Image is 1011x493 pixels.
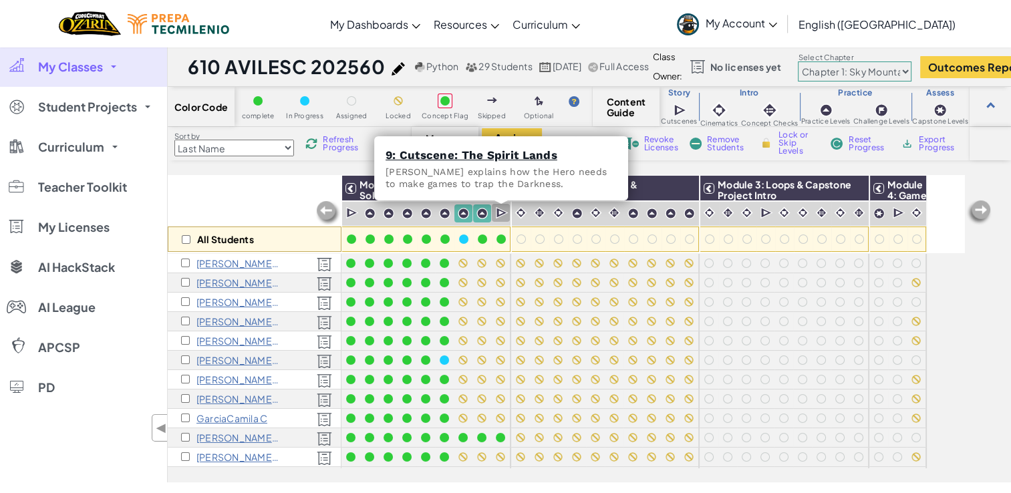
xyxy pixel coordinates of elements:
[196,374,280,385] p: Patricio Resendiz Montoya A
[174,102,228,112] span: Color Code
[853,118,909,125] span: Challenge Levels
[800,88,911,98] h3: Practice
[901,138,913,150] img: IconArchive.svg
[346,206,359,220] img: IconCutscene.svg
[801,118,850,125] span: Practice Levels
[893,206,905,220] img: IconCutscene.svg
[707,136,747,152] span: Remove Students
[653,47,682,86] div: Class Owner:
[323,6,427,42] a: My Dashboards
[552,206,565,219] img: IconCinematic.svg
[317,354,332,369] img: Licensed
[386,166,617,190] p: [PERSON_NAME] explains how the Hero needs to make games to trap the Darkness.
[515,206,527,219] img: IconCinematic.svg
[196,297,280,307] p: Ana Victoria Ruiz Lopez A
[128,14,229,34] img: Tecmilenio logo
[317,432,332,446] img: Licensed
[196,316,280,327] p: Andres Cuevas Corona A
[465,62,477,72] img: MultipleUsers.png
[778,131,818,155] span: Lock or Skip Levels
[174,131,294,142] label: Sort by
[386,112,410,120] span: Locked
[569,96,579,107] img: IconHint.svg
[196,413,267,424] p: GarciaCamila C
[317,315,332,330] img: Licensed
[853,206,865,219] img: IconInteractive.svg
[315,200,341,226] img: Arrow_Left_Inactive.png
[422,112,468,120] span: Concept Flag
[317,335,332,349] img: Licensed
[740,206,753,219] img: IconCinematic.svg
[242,112,275,120] span: complete
[674,103,688,118] img: IconCutscene.svg
[661,118,697,125] span: Cutscenes
[778,206,790,219] img: IconCinematic.svg
[700,120,738,127] span: Cinematics
[392,62,405,75] img: iconPencil.svg
[196,393,280,404] p: Marlene Nalani Garcia Bistrain B
[317,412,332,427] img: Licensed
[38,301,96,313] span: AI League
[703,206,716,219] img: IconCinematic.svg
[619,138,639,150] img: IconLicenseRevoke.svg
[627,208,639,219] img: IconPracticeLevel.svg
[482,128,542,159] button: Assign Content
[646,208,658,219] img: IconPracticeLevel.svg
[529,178,637,201] span: Module 2: Debugging & Troubleshooting
[196,432,280,443] p: Matias De La Fuente Cabrera C
[196,335,280,346] p: Angelica Alejandra Juarez Lepe A
[317,451,332,466] img: Licensed
[38,61,103,73] span: My Classes
[722,206,734,219] img: IconInteractive.svg
[59,10,121,37] a: Ozaria by CodeCombat logo
[336,112,368,120] span: Assigned
[286,112,323,120] span: In Progress
[660,88,699,98] h3: Story
[434,17,487,31] span: Resources
[588,62,597,72] img: IconShare_Gray.svg
[706,16,777,30] span: My Account
[317,296,332,311] img: Licensed
[699,88,800,98] h3: Intro
[849,136,889,152] span: Reset Progress
[644,136,678,152] span: Revoke Licenses
[38,261,115,273] span: AI HackStack
[323,136,364,152] span: Refresh Progress
[197,234,254,244] p: All Students
[710,61,781,72] span: No licenses yet
[873,208,885,219] img: IconCapstoneLevel.svg
[196,355,280,365] p: Leonardo Alvarez Suarez A
[539,62,551,72] img: calendar.svg
[330,17,408,31] span: My Dashboards
[38,101,137,113] span: Student Projects
[799,17,956,31] span: English ([GEOGRAPHIC_DATA])
[533,206,546,219] img: IconInteractive.svg
[426,133,465,154] span: Manage Class
[718,178,851,201] span: Module 3: Loops & Capstone Project Intro
[317,277,332,291] img: Licensed
[830,138,843,150] img: IconReset.svg
[677,13,699,35] img: avatar
[710,101,728,120] img: IconCinematic.svg
[933,104,947,117] img: IconCapstoneLevel.svg
[59,10,121,37] img: Home
[38,141,104,153] span: Curriculum
[665,208,676,219] img: IconPracticeLevel.svg
[196,277,280,288] p: Noelia López Castillo a
[458,208,469,219] img: IconPracticeLevel.svg
[359,178,508,201] span: Module 1: Algorithms & Problem Solving
[911,88,970,98] h3: Assess
[364,208,376,219] img: IconPracticeLevel.svg
[690,138,702,150] img: IconRemoveStudents.svg
[487,98,497,103] img: IconSkippedLevel.svg
[815,206,828,219] img: IconInteractive.svg
[875,104,888,117] img: IconChallengeLevel.svg
[535,96,543,107] img: IconOptionalLevel.svg
[919,136,960,152] span: Export Progress
[524,112,554,120] span: Optional
[966,199,992,226] img: Arrow_Left_Inactive.png
[196,452,280,462] p: Esteban Rico e
[439,208,450,219] img: IconPracticeLevel.svg
[759,137,773,149] img: IconLock.svg
[819,104,833,117] img: IconPracticeLevel.svg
